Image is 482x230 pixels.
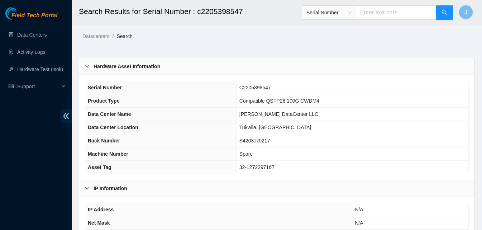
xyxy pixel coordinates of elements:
[239,98,319,104] span: Compatible QSFP28 100G CWDM4
[88,207,114,212] span: IP Address
[442,9,447,16] span: search
[239,151,253,157] span: Spare
[85,186,89,191] span: right
[239,85,271,90] span: C2205398547
[356,5,436,20] input: Enter text here...
[9,84,14,89] span: read
[355,207,363,212] span: N/A
[116,33,132,39] a: Search
[17,79,59,94] span: Support
[17,49,46,55] a: Activity Logs
[88,151,128,157] span: Machine Number
[11,12,57,19] span: Field Tech Portal
[82,33,109,39] a: Datacenters
[464,8,467,17] span: J
[88,138,120,144] span: Rack Number
[85,64,89,69] span: right
[5,13,57,22] a: Akamai TechnologiesField Tech Portal
[79,58,474,75] div: Hardware Asset Information
[355,220,363,226] span: N/A
[239,164,275,170] span: 32-1272297167
[436,5,453,20] button: search
[88,111,131,117] span: Data Center Name
[88,85,122,90] span: Serial Number
[459,5,473,19] button: J
[88,164,111,170] span: Asset Tag
[17,66,63,72] a: Hardware Test (isok)
[79,180,474,197] div: IP Information
[94,184,127,192] b: IP Information
[239,125,311,130] span: Tukwila, [GEOGRAPHIC_DATA]
[88,98,119,104] span: Product Type
[112,33,114,39] span: /
[61,109,72,123] span: double-left
[88,125,138,130] span: Data Center Location
[94,62,160,70] b: Hardware Asset Information
[239,138,270,144] span: S4203.R0217
[17,32,47,38] a: Data Centers
[88,220,110,226] span: Net Mask
[5,7,36,20] img: Akamai Technologies
[306,7,352,18] span: Serial Number
[239,111,318,117] span: [PERSON_NAME] DataCenter LLC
